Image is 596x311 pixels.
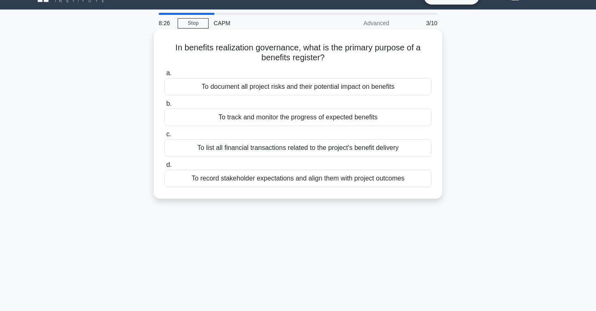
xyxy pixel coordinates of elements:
[166,69,171,76] span: a.
[164,109,432,126] div: To track and monitor the progress of expected benefits
[209,15,322,31] div: CAPM
[154,15,178,31] div: 8:26
[322,15,394,31] div: Advanced
[166,161,171,168] span: d.
[164,170,432,187] div: To record stakeholder expectations and align them with project outcomes
[166,100,171,107] span: b.
[394,15,442,31] div: 3/10
[164,43,432,63] h5: In benefits realization governance, what is the primary purpose of a benefits register?
[178,18,209,28] a: Stop
[166,131,171,138] span: c.
[164,139,432,157] div: To list all financial transactions related to the project's benefit delivery
[164,78,432,95] div: To document all project risks and their potential impact on benefits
